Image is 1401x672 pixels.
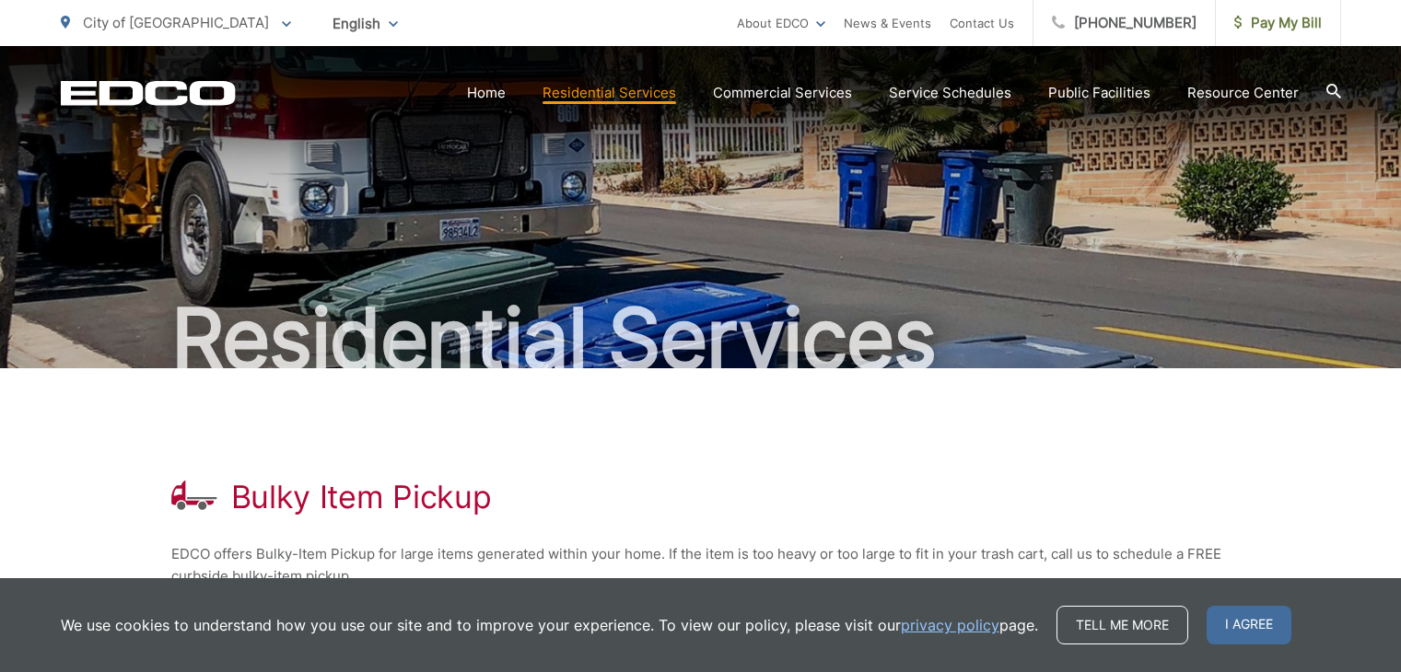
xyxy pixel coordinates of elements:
[171,543,1231,587] p: EDCO offers Bulky-Item Pickup for large items generated within your home. If the item is too heav...
[1187,82,1299,104] a: Resource Center
[1048,82,1150,104] a: Public Facilities
[319,7,412,40] span: English
[889,82,1011,104] a: Service Schedules
[1207,606,1291,644] span: I agree
[901,614,999,636] a: privacy policy
[950,12,1014,34] a: Contact Us
[467,82,506,104] a: Home
[61,293,1341,385] h2: Residential Services
[83,14,269,31] span: City of [GEOGRAPHIC_DATA]
[1057,606,1188,644] a: Tell me more
[61,614,1038,636] p: We use cookies to understand how you use our site and to improve your experience. To view our pol...
[543,82,676,104] a: Residential Services
[713,82,852,104] a: Commercial Services
[1234,12,1322,34] span: Pay My Bill
[737,12,825,34] a: About EDCO
[844,12,931,34] a: News & Events
[61,80,236,106] a: EDCD logo. Return to the homepage.
[231,479,492,516] h1: Bulky Item Pickup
